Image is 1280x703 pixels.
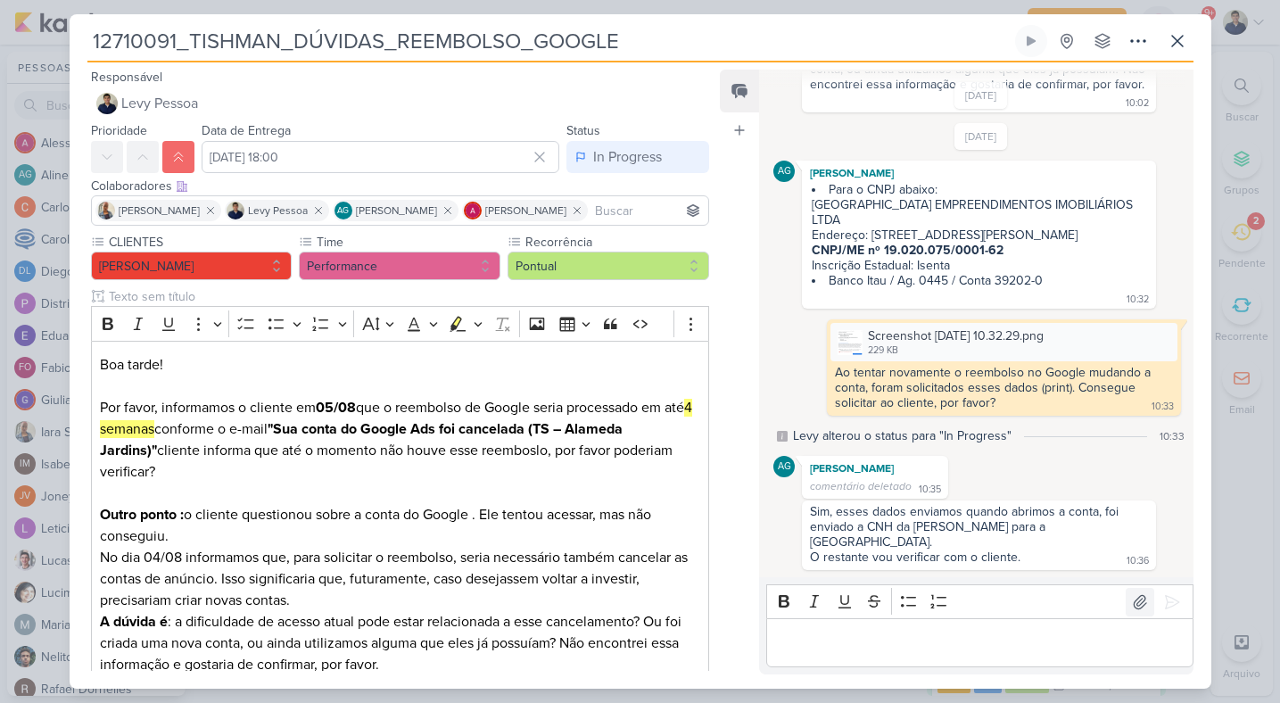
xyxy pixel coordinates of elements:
[778,167,791,177] p: AG
[812,273,1147,288] li: Banco Itau / Ag. 0445 / Conta 39202-0
[524,233,709,252] label: Recorrência
[591,200,706,221] input: Buscar
[100,506,184,524] strong: Outro ponto :
[316,399,356,417] strong: 05/08
[97,202,115,219] img: Iara Santos
[508,252,709,280] button: Pontual
[1024,34,1038,48] div: Ligar relógio
[593,146,662,168] div: In Progress
[91,70,162,85] label: Responsável
[107,233,293,252] label: CLIENTES
[356,203,437,219] span: [PERSON_NAME]
[299,252,500,280] button: Performance
[337,207,349,216] p: AG
[830,323,1177,361] div: Screenshot 2025-10-13 at 10.32.29.png
[810,480,912,492] span: comentário deletado
[100,354,699,611] p: Boa tarde! Por favor, informamos o cliente em que o reembolso de Google seria processado em até c...
[334,202,352,219] div: Aline Gimenez Graciano
[835,365,1154,410] div: Ao tentar novamente o reembolso no Google mudando a conta, foram solicitados esses dados (print)....
[868,327,1044,345] div: Screenshot [DATE] 10.32.29.png
[812,243,1003,258] strong: CNPJ/ME nº 19.020.075/0001-62
[777,431,788,442] div: Este log é visível à todos no kard
[773,161,795,182] div: Aline Gimenez Graciano
[100,613,168,631] strong: A dúvida é
[100,420,623,459] strong: "Sua conta do Google Ads foi cancelada (TS – Alameda Jardins)"
[202,141,560,173] input: Select a date
[868,343,1044,358] div: 229 KB
[91,87,710,120] button: Levy Pessoa
[91,252,293,280] button: [PERSON_NAME]
[805,459,945,477] div: [PERSON_NAME]
[485,203,566,219] span: [PERSON_NAME]
[1127,554,1149,568] div: 10:36
[105,287,710,306] input: Texto sem título
[793,426,1012,445] div: Levy alterou o status para "In Progress"
[566,141,709,173] button: In Progress
[87,25,1012,57] input: Kard Sem Título
[919,483,941,497] div: 10:35
[566,123,600,138] label: Status
[96,93,118,114] img: Levy Pessoa
[838,330,863,355] img: daDZC7VN07d24d495r1QoTQjZliAW7L52BJX8LvZ.png
[1126,96,1149,111] div: 10:02
[1127,293,1149,307] div: 10:32
[778,462,791,472] p: AG
[1160,428,1185,444] div: 10:33
[202,123,291,138] label: Data de Entrega
[810,550,1020,565] div: O restante vou verificar com o cliente.
[766,618,1193,667] div: Editor editing area: main
[91,306,710,341] div: Editor toolbar
[248,203,308,219] span: Levy Pessoa
[227,202,244,219] img: Levy Pessoa
[1152,400,1174,414] div: 10:33
[805,164,1152,182] div: [PERSON_NAME]
[810,504,1147,550] div: Sim, esses dados enviamos quando abrimos a conta, foi enviado a CNH da [PERSON_NAME] para a [GEOG...
[812,182,1147,273] li: Para o CNPJ abaixo: [GEOGRAPHIC_DATA] EMPREENDIMENTOS IMOBILIÁRIOS LTDA Endereço: [STREET_ADDRESS...
[121,93,198,114] span: Levy Pessoa
[119,203,200,219] span: [PERSON_NAME]
[464,202,482,219] img: Alessandra Gomes
[315,233,500,252] label: Time
[766,584,1193,619] div: Editor toolbar
[773,456,795,477] div: Aline Gimenez Graciano
[91,123,147,138] label: Prioridade
[91,177,710,195] div: Colaboradores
